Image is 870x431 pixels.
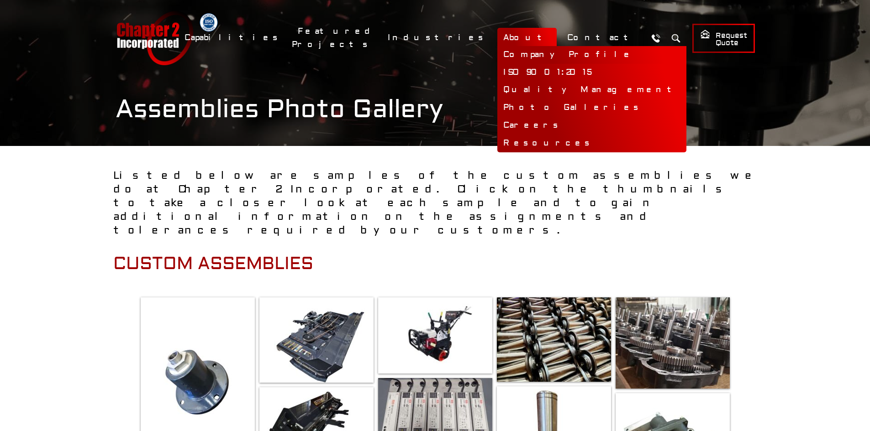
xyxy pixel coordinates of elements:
a: Industries [382,28,493,47]
a: Photo Galleries [497,99,686,117]
a: Featured Projects [292,21,377,54]
a: Company Profile [497,46,686,64]
a: Capabilities [179,28,287,47]
img: 3711524574.jpg [378,297,492,374]
button: Search [668,30,685,47]
img: 235046652.jpg [259,297,374,383]
a: Resources [497,135,686,152]
a: Contact [561,28,643,47]
img: 3424320471.jpg [616,297,730,389]
a: ISO 9001:2015 [497,64,686,82]
span: Request Quote [700,29,747,48]
h2: Custom Assemblies [113,254,757,275]
a: Request Quote [692,24,755,53]
img: 2126153180.jpg [497,297,611,382]
h1: Assemblies Photo Gallery [116,94,755,125]
a: Call Us [648,30,664,47]
a: Careers [497,117,686,135]
p: Listed below are samples of the custom assemblies we do at Chapter 2 Incorporated. Click on the t... [113,169,757,237]
a: Chapter 2 Incorporated [116,11,193,65]
a: Quality Management [497,81,686,99]
a: About [497,28,557,47]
